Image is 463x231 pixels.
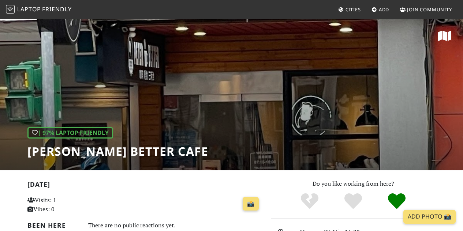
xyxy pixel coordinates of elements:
[288,192,332,211] div: No
[332,192,375,211] div: Yes
[88,220,262,231] div: There are no public reactions yet.
[27,181,262,191] h2: [DATE]
[27,144,208,158] h1: [PERSON_NAME] Better Cafe
[271,179,436,189] p: Do you like working from here?
[335,3,364,16] a: Cities
[27,196,100,214] p: Visits: 1 Vibes: 0
[369,3,392,16] a: Add
[397,3,455,16] a: Join Community
[379,6,389,13] span: Add
[6,3,72,16] a: LaptopFriendly LaptopFriendly
[6,5,15,14] img: LaptopFriendly
[42,5,71,13] span: Friendly
[243,197,259,211] a: 📸
[17,5,41,13] span: Laptop
[27,127,113,139] div: In general, do you like working from here?
[27,221,79,229] h2: Been here
[346,6,361,13] span: Cities
[375,192,418,211] div: Definitely!
[407,6,452,13] span: Join Community
[403,210,456,224] a: Add Photo 📸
